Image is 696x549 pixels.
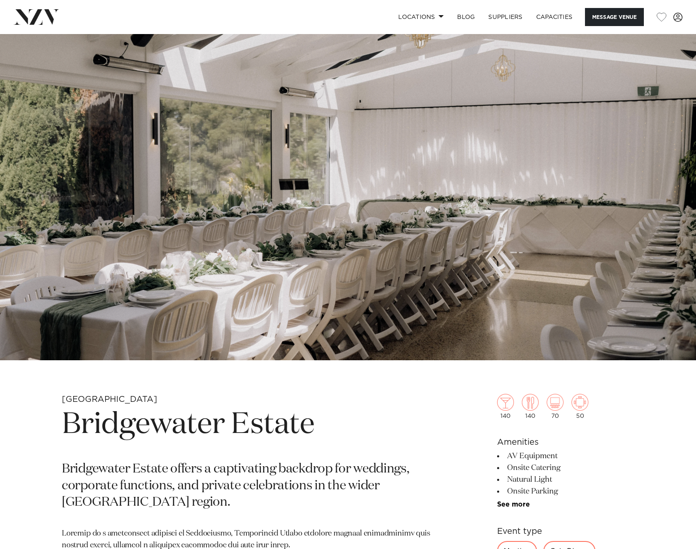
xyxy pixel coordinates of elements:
[585,8,644,26] button: Message Venue
[572,394,588,419] div: 50
[13,9,59,24] img: nzv-logo.png
[572,394,588,411] img: meeting.png
[497,394,514,411] img: cocktail.png
[547,394,564,411] img: theatre.png
[497,486,634,497] li: Onsite Parking
[497,394,514,419] div: 140
[547,394,564,419] div: 70
[497,474,634,486] li: Natural Light
[62,395,157,404] small: [GEOGRAPHIC_DATA]
[482,8,529,26] a: SUPPLIERS
[497,450,634,462] li: AV Equipment
[62,461,437,512] p: Bridgewater Estate offers a captivating backdrop for weddings, corporate functions, and private c...
[392,8,450,26] a: Locations
[497,462,634,474] li: Onsite Catering
[497,436,634,449] h6: Amenities
[529,8,580,26] a: Capacities
[450,8,482,26] a: BLOG
[497,525,634,538] h6: Event type
[62,406,437,444] h1: Bridgewater Estate
[522,394,539,411] img: dining.png
[522,394,539,419] div: 140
